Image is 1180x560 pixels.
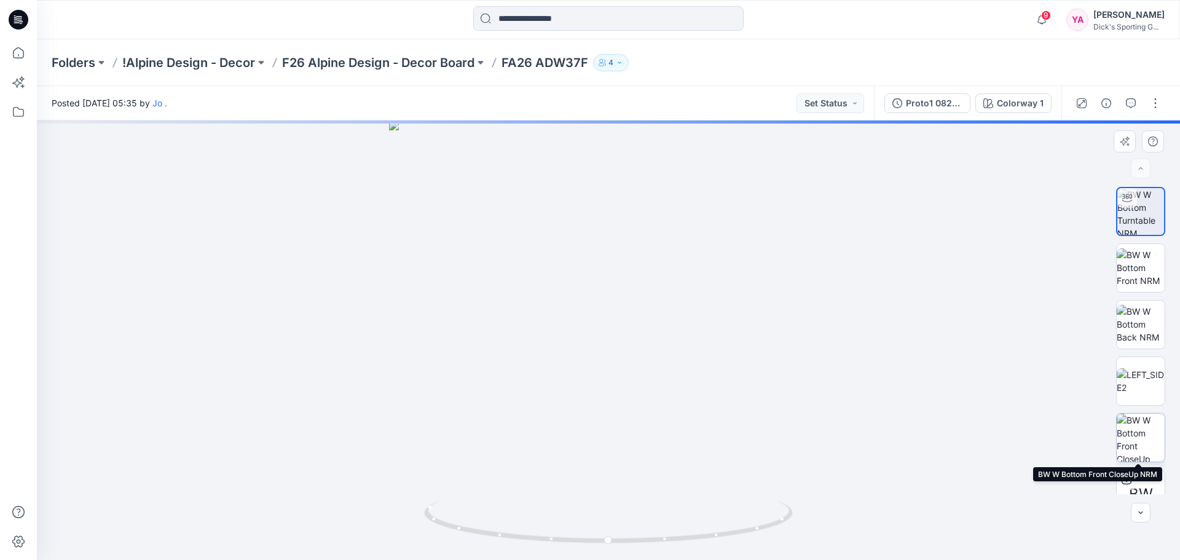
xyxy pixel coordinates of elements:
[1093,7,1165,22] div: [PERSON_NAME]
[593,54,629,71] button: 4
[52,97,167,109] span: Posted [DATE] 05:35 by
[152,98,167,108] a: Jo .
[1096,93,1116,113] button: Details
[52,54,95,71] a: Folders
[997,97,1044,110] div: Colorway 1
[1129,483,1153,505] span: BW
[608,56,613,69] p: 4
[1093,22,1165,31] div: Dick's Sporting G...
[122,54,255,71] a: !Alpine Design - Decor
[1041,10,1051,20] span: 9
[906,97,962,110] div: Proto1 082225
[502,54,588,71] p: FA26 ADW37F
[884,93,970,113] button: Proto1 082225
[1066,9,1088,31] div: YA
[1117,305,1165,344] img: BW W Bottom Back NRM
[282,54,474,71] a: F26 Alpine Design - Decor Board
[1117,414,1165,462] img: BW W Bottom Front CloseUp NRM
[1117,368,1165,394] img: LEFT_SIDE2
[975,93,1052,113] button: Colorway 1
[1117,248,1165,287] img: BW W Bottom Front NRM
[1117,188,1164,235] img: BW W Bottom Turntable NRM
